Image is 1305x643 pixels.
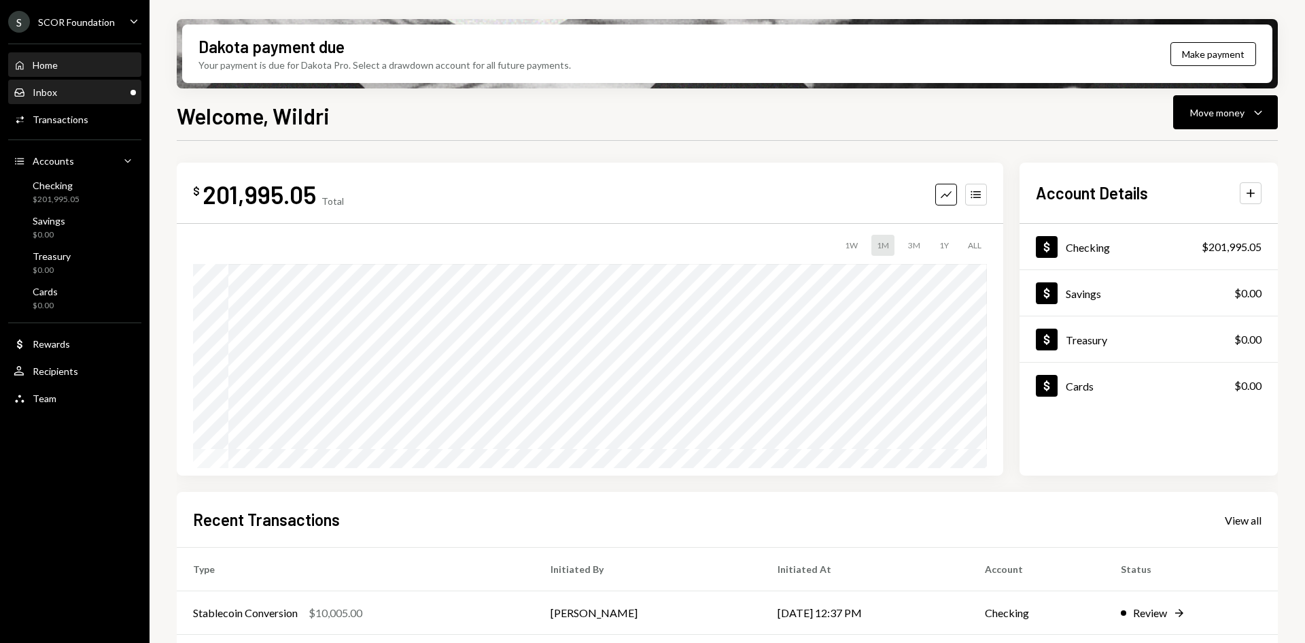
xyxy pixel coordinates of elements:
[198,35,345,58] div: Dakota payment due
[1225,514,1261,527] div: View all
[934,235,954,256] div: 1Y
[1020,224,1278,269] a: Checking$201,995.05
[1190,105,1245,120] div: Move money
[33,215,65,227] div: Savings
[198,58,571,72] div: Your payment is due for Dakota Pro. Select a drawdown account for all future payments.
[8,107,141,131] a: Transactions
[33,59,58,71] div: Home
[1020,270,1278,316] a: Savings$0.00
[1020,316,1278,362] a: Treasury$0.00
[8,359,141,383] a: Recipients
[33,114,88,125] div: Transactions
[33,300,58,312] div: $0.00
[1066,380,1094,393] div: Cards
[38,16,115,28] div: SCOR Foundation
[177,548,534,591] th: Type
[33,265,71,276] div: $0.00
[203,179,316,210] div: 201,995.05
[1225,512,1261,527] a: View all
[1066,333,1107,346] div: Treasury
[1234,331,1261,348] div: $0.00
[8,331,141,356] a: Rewards
[1234,285,1261,301] div: $0.00
[8,176,141,208] a: Checking$201,995.05
[1234,378,1261,394] div: $0.00
[8,148,141,173] a: Accounts
[962,235,987,256] div: ALL
[1066,241,1110,254] div: Checking
[33,250,71,262] div: Treasury
[1173,95,1278,129] button: Move money
[1036,182,1148,204] h2: Account Details
[33,155,74,167] div: Accounts
[1104,548,1278,591] th: Status
[8,246,141,279] a: Treasury$0.00
[1133,605,1167,621] div: Review
[1170,42,1256,66] button: Make payment
[534,548,762,591] th: Initiated By
[193,508,340,531] h2: Recent Transactions
[761,591,969,635] td: [DATE] 12:37 PM
[1202,239,1261,255] div: $201,995.05
[1020,363,1278,408] a: Cards$0.00
[8,386,141,410] a: Team
[309,605,362,621] div: $10,005.00
[8,211,141,244] a: Savings$0.00
[8,11,30,33] div: S
[193,605,298,621] div: Stablecoin Conversion
[33,229,65,241] div: $0.00
[839,235,863,256] div: 1W
[969,591,1104,635] td: Checking
[33,393,56,404] div: Team
[177,102,330,129] h1: Welcome, Wildri
[193,184,200,198] div: $
[33,194,80,205] div: $201,995.05
[903,235,926,256] div: 3M
[33,338,70,350] div: Rewards
[8,282,141,314] a: Cards$0.00
[8,52,141,77] a: Home
[33,365,78,377] div: Recipients
[321,195,344,207] div: Total
[761,548,969,591] th: Initiated At
[969,548,1104,591] th: Account
[1066,287,1101,300] div: Savings
[871,235,894,256] div: 1M
[33,286,58,297] div: Cards
[33,180,80,191] div: Checking
[8,80,141,104] a: Inbox
[534,591,762,635] td: [PERSON_NAME]
[33,86,57,98] div: Inbox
